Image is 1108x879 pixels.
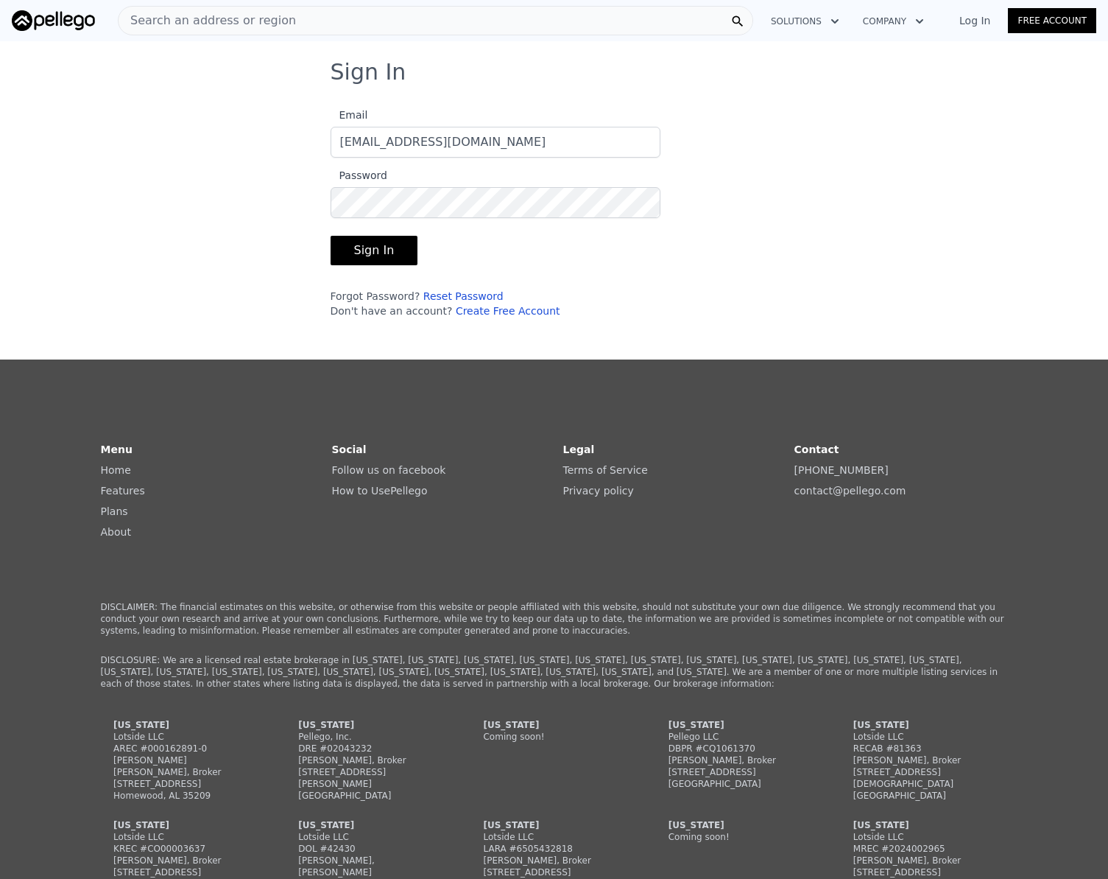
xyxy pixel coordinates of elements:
[483,855,624,866] div: [PERSON_NAME], Broker
[113,719,255,731] div: [US_STATE]
[668,743,810,754] div: DBPR #CQ1061370
[853,766,995,790] div: [STREET_ADDRESS][DEMOGRAPHIC_DATA]
[101,654,1008,690] p: DISCLOSURE: We are a licensed real estate brokerage in [US_STATE], [US_STATE], [US_STATE], [US_ST...
[298,719,440,731] div: [US_STATE]
[853,731,995,743] div: Lotside LLC
[331,289,660,318] div: Forgot Password? Don't have an account?
[113,790,255,802] div: Homewood, AL 35209
[853,790,995,802] div: [GEOGRAPHIC_DATA]
[331,109,368,121] span: Email
[853,855,995,866] div: [PERSON_NAME], Broker
[668,819,810,831] div: [US_STATE]
[298,819,440,831] div: [US_STATE]
[668,754,810,766] div: [PERSON_NAME], Broker
[298,754,440,766] div: [PERSON_NAME], Broker
[668,831,810,843] div: Coming soon!
[483,843,624,855] div: LARA #6505432818
[853,843,995,855] div: MREC #2024002965
[563,464,648,476] a: Terms of Service
[483,831,624,843] div: Lotside LLC
[942,13,1008,28] a: Log In
[668,778,810,790] div: [GEOGRAPHIC_DATA]
[101,464,131,476] a: Home
[113,778,255,790] div: [STREET_ADDRESS]
[794,464,889,476] a: [PHONE_NUMBER]
[563,485,634,497] a: Privacy policy
[853,719,995,731] div: [US_STATE]
[113,754,255,778] div: [PERSON_NAME] [PERSON_NAME], Broker
[853,819,995,831] div: [US_STATE]
[331,187,660,218] input: Password
[483,866,624,878] div: [STREET_ADDRESS]
[423,290,504,302] a: Reset Password
[483,731,624,743] div: Coming soon!
[119,12,296,29] span: Search an address or region
[101,601,1008,637] p: DISCLAIMER: The financial estimates on this website, or otherwise from this website or people aff...
[563,444,595,455] strong: Legal
[331,127,660,158] input: Email
[298,831,440,843] div: Lotside LLC
[332,464,446,476] a: Follow us on facebook
[331,59,778,85] h3: Sign In
[113,831,255,843] div: Lotside LLC
[331,236,418,265] button: Sign In
[101,526,131,538] a: About
[853,743,995,754] div: RECAB #81363
[12,10,95,31] img: Pellego
[113,819,255,831] div: [US_STATE]
[759,8,851,35] button: Solutions
[851,8,936,35] button: Company
[113,866,255,878] div: [STREET_ADDRESS]
[668,731,810,743] div: Pellego LLC
[101,485,145,497] a: Features
[853,831,995,843] div: Lotside LLC
[483,719,624,731] div: [US_STATE]
[483,819,624,831] div: [US_STATE]
[298,790,440,802] div: [GEOGRAPHIC_DATA]
[332,444,367,455] strong: Social
[113,743,255,754] div: AREC #000162891-0
[794,485,906,497] a: contact@pellego.com
[331,169,387,181] span: Password
[113,855,255,866] div: [PERSON_NAME], Broker
[298,743,440,754] div: DRE #02043232
[101,505,128,517] a: Plans
[298,766,440,790] div: [STREET_ADDRESS][PERSON_NAME]
[298,731,440,743] div: Pellego, Inc.
[853,754,995,766] div: [PERSON_NAME], Broker
[456,305,560,317] a: Create Free Account
[1008,8,1096,33] a: Free Account
[668,766,810,778] div: [STREET_ADDRESS]
[298,855,440,878] div: [PERSON_NAME], [PERSON_NAME]
[332,485,428,497] a: How to UsePellego
[668,719,810,731] div: [US_STATE]
[113,843,255,855] div: KREC #CO00003637
[113,731,255,743] div: Lotside LLC
[101,444,133,455] strong: Menu
[298,843,440,855] div: DOL #42430
[794,444,839,455] strong: Contact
